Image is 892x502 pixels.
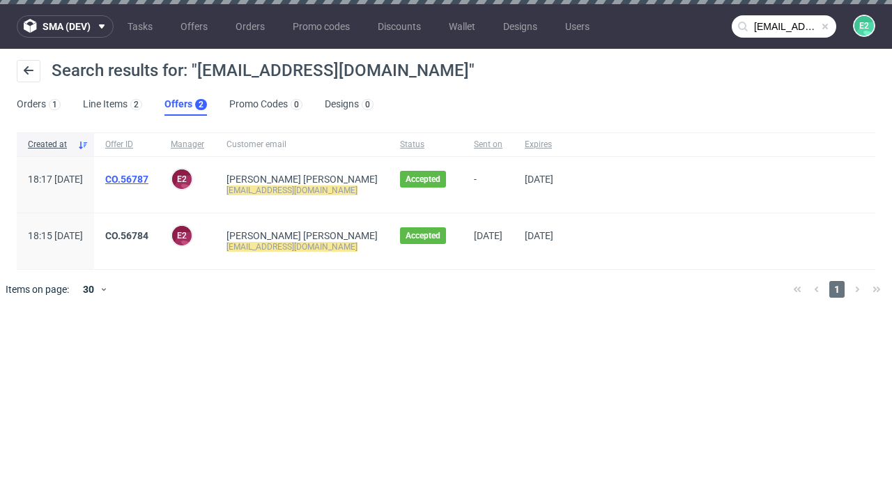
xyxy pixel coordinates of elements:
[226,230,378,241] a: [PERSON_NAME] [PERSON_NAME]
[17,15,114,38] button: sma (dev)
[440,15,484,38] a: Wallet
[105,230,148,241] a: CO.56784
[134,100,139,109] div: 2
[325,93,374,116] a: Designs0
[406,174,440,185] span: Accepted
[227,15,273,38] a: Orders
[6,282,69,296] span: Items on page:
[226,242,357,252] mark: [EMAIL_ADDRESS][DOMAIN_NAME]
[105,139,148,151] span: Offer ID
[28,230,83,241] span: 18:15 [DATE]
[171,139,204,151] span: Manager
[525,139,553,151] span: Expires
[52,100,57,109] div: 1
[557,15,598,38] a: Users
[28,174,83,185] span: 18:17 [DATE]
[172,15,216,38] a: Offers
[474,174,502,196] span: -
[525,174,553,185] span: [DATE]
[172,226,192,245] figcaption: e2
[829,281,845,298] span: 1
[226,139,378,151] span: Customer email
[226,174,378,185] a: [PERSON_NAME] [PERSON_NAME]
[284,15,358,38] a: Promo codes
[229,93,302,116] a: Promo Codes0
[75,280,100,299] div: 30
[28,139,72,151] span: Created at
[406,230,440,241] span: Accepted
[199,100,203,109] div: 2
[365,100,370,109] div: 0
[17,93,61,116] a: Orders1
[294,100,299,109] div: 0
[43,22,91,31] span: sma (dev)
[474,139,502,151] span: Sent on
[226,185,357,195] mark: [EMAIL_ADDRESS][DOMAIN_NAME]
[105,174,148,185] a: CO.56787
[495,15,546,38] a: Designs
[525,230,553,241] span: [DATE]
[164,93,207,116] a: Offers2
[369,15,429,38] a: Discounts
[52,61,475,80] span: Search results for: "[EMAIL_ADDRESS][DOMAIN_NAME]"
[400,139,452,151] span: Status
[854,16,874,36] figcaption: e2
[474,230,502,241] span: [DATE]
[119,15,161,38] a: Tasks
[83,93,142,116] a: Line Items2
[172,169,192,189] figcaption: e2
